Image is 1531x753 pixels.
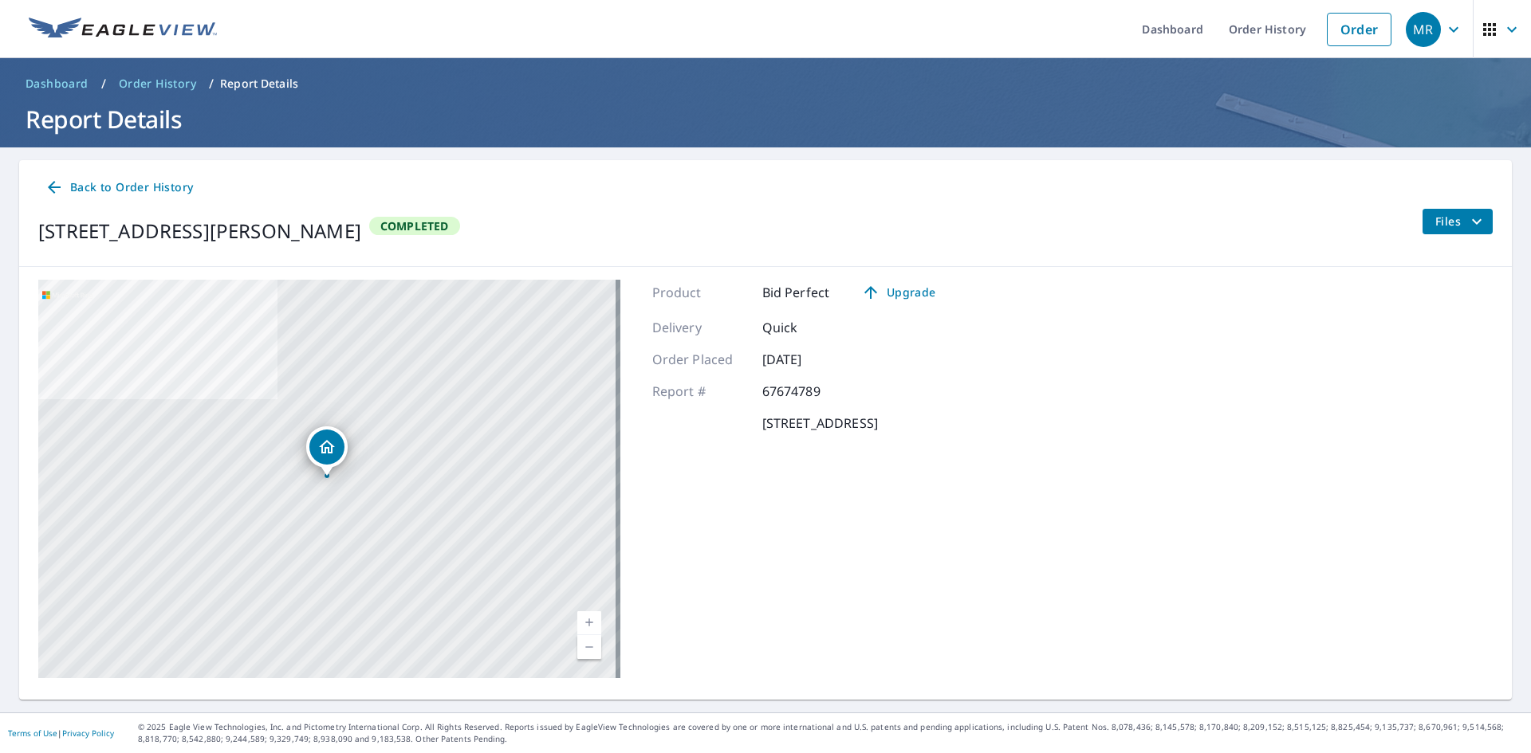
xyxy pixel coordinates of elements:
[38,173,199,202] a: Back to Order History
[220,76,298,92] p: Report Details
[8,728,114,738] p: |
[652,382,748,401] p: Report #
[762,414,878,433] p: [STREET_ADDRESS]
[119,76,196,92] span: Order History
[652,350,748,369] p: Order Placed
[1435,212,1486,231] span: Files
[62,728,114,739] a: Privacy Policy
[8,728,57,739] a: Terms of Use
[101,74,106,93] li: /
[19,71,95,96] a: Dashboard
[38,217,361,245] div: [STREET_ADDRESS][PERSON_NAME]
[762,283,830,302] p: Bid Perfect
[45,178,193,198] span: Back to Order History
[652,283,748,302] p: Product
[112,71,203,96] a: Order History
[306,426,348,476] div: Dropped pin, building 1, Residential property, 3423 NW Glenridge Dr Corvallis, OR 97330
[762,318,858,337] p: Quick
[1406,12,1441,47] div: MR
[19,103,1512,135] h1: Report Details
[1422,209,1493,234] button: filesDropdownBtn-67674789
[577,635,601,659] a: Current Level 17, Zoom Out
[29,18,217,41] img: EV Logo
[138,721,1523,745] p: © 2025 Eagle View Technologies, Inc. and Pictometry International Corp. All Rights Reserved. Repo...
[762,350,858,369] p: [DATE]
[371,218,459,233] span: Completed
[652,318,748,337] p: Delivery
[19,71,1512,96] nav: breadcrumb
[26,76,89,92] span: Dashboard
[762,382,858,401] p: 67674789
[1327,13,1391,46] a: Order
[209,74,214,93] li: /
[848,280,948,305] a: Upgrade
[858,283,939,302] span: Upgrade
[577,611,601,635] a: Current Level 17, Zoom In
